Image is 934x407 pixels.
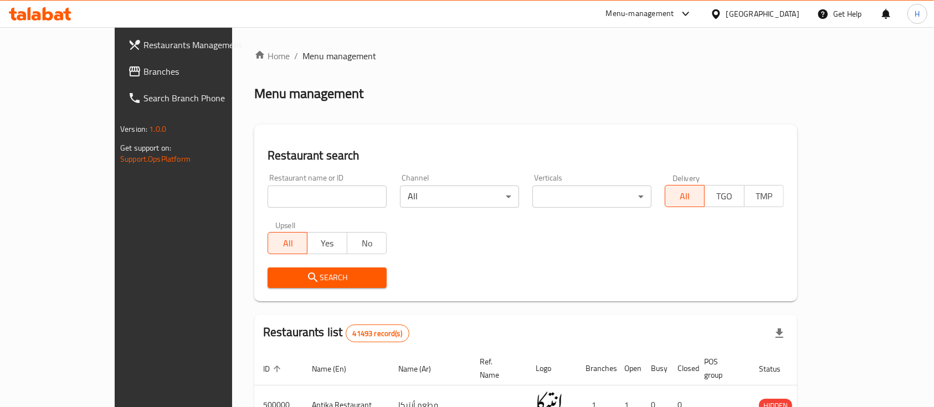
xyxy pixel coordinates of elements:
[120,122,147,136] span: Version:
[352,235,382,251] span: No
[275,221,296,229] label: Upsell
[704,355,737,382] span: POS group
[759,362,795,375] span: Status
[119,85,271,111] a: Search Branch Phone
[254,49,290,63] a: Home
[143,38,262,51] span: Restaurants Management
[143,65,262,78] span: Branches
[726,8,799,20] div: [GEOGRAPHIC_DATA]
[312,235,342,251] span: Yes
[268,186,387,208] input: Search for restaurant name or ID..
[704,185,744,207] button: TGO
[615,352,642,385] th: Open
[143,91,262,105] span: Search Branch Phone
[120,152,191,166] a: Support.OpsPlatform
[744,185,784,207] button: TMP
[642,352,669,385] th: Busy
[294,49,298,63] li: /
[665,185,705,207] button: All
[263,324,409,342] h2: Restaurants list
[268,147,784,164] h2: Restaurant search
[346,328,409,339] span: 41493 record(s)
[527,352,577,385] th: Logo
[254,49,797,63] nav: breadcrumb
[273,235,303,251] span: All
[307,232,347,254] button: Yes
[149,122,166,136] span: 1.0.0
[120,141,171,155] span: Get support on:
[749,188,779,204] span: TMP
[276,271,378,285] span: Search
[577,352,615,385] th: Branches
[606,7,674,20] div: Menu-management
[119,58,271,85] a: Branches
[915,8,920,20] span: H
[254,85,363,102] h2: Menu management
[480,355,514,382] span: Ref. Name
[347,232,387,254] button: No
[673,174,700,182] label: Delivery
[670,188,700,204] span: All
[766,320,793,347] div: Export file
[709,188,740,204] span: TGO
[312,362,361,375] span: Name (En)
[532,186,651,208] div: ​
[263,362,284,375] span: ID
[669,352,695,385] th: Closed
[346,324,409,342] div: Total records count
[119,32,271,58] a: Restaurants Management
[302,49,376,63] span: Menu management
[268,232,307,254] button: All
[400,186,519,208] div: All
[398,362,445,375] span: Name (Ar)
[268,267,387,288] button: Search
